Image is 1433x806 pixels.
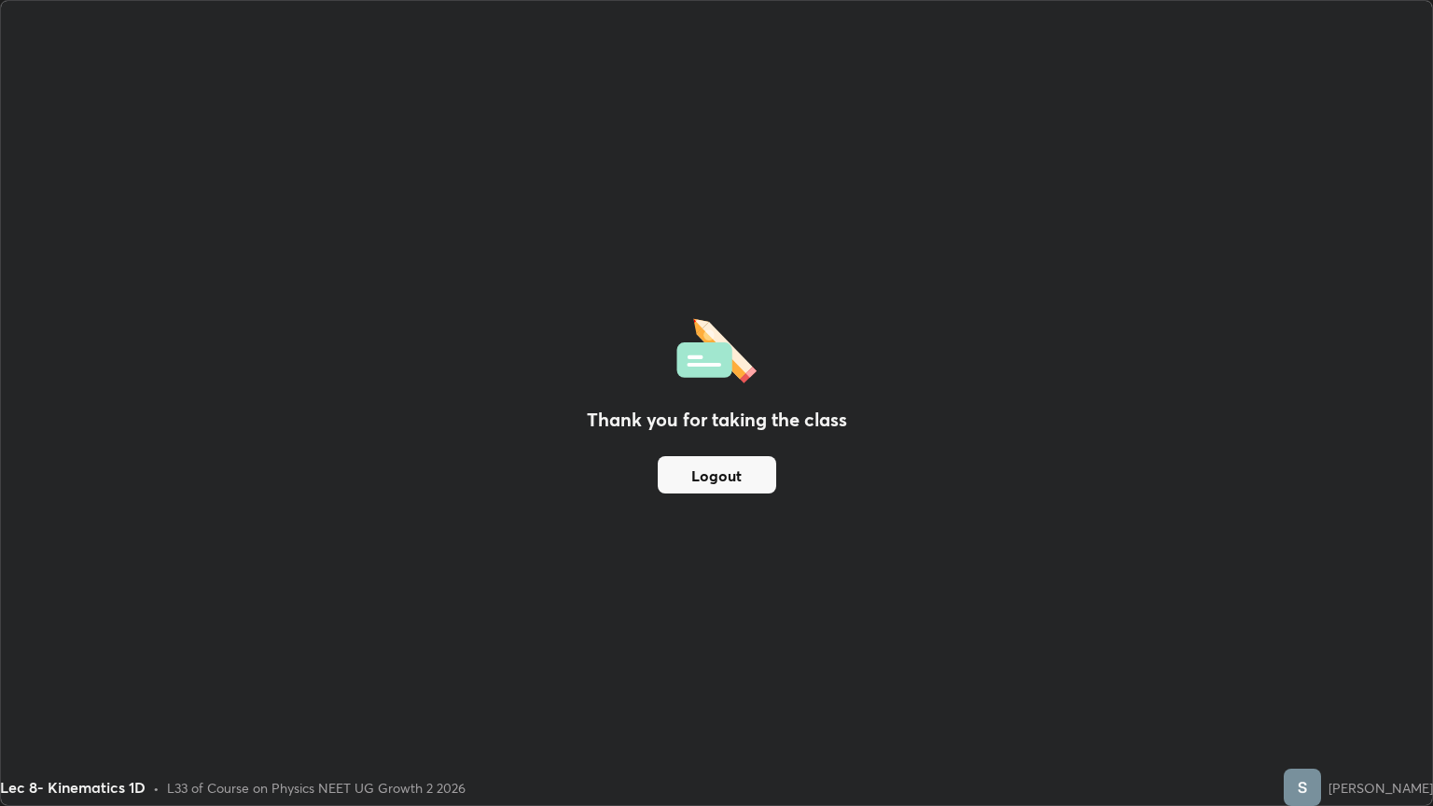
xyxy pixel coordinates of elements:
[658,456,776,493] button: Logout
[587,406,847,434] h2: Thank you for taking the class
[167,778,466,798] div: L33 of Course on Physics NEET UG Growth 2 2026
[153,778,160,798] div: •
[1284,769,1321,806] img: 25b204f45ac4445a96ad82fdfa2bbc62.56875823_3
[1329,778,1433,798] div: [PERSON_NAME]
[676,313,757,383] img: offlineFeedback.1438e8b3.svg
